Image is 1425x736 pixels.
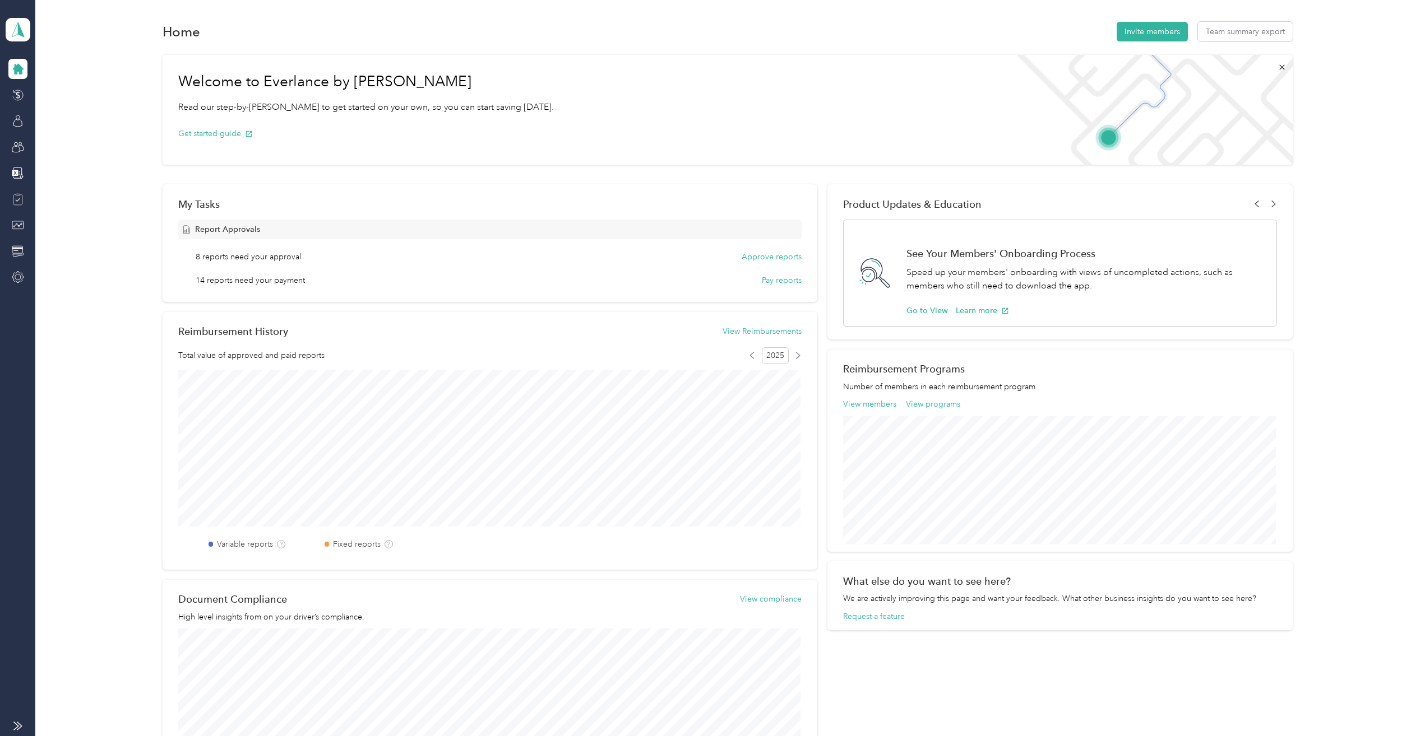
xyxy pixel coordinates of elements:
[178,611,802,623] p: High level insights from on your driver’s compliance.
[178,198,802,210] div: My Tasks
[196,251,301,263] span: 8 reports need your approval
[843,381,1277,393] p: Number of members in each reimbursement program.
[843,593,1277,604] div: We are actively improving this page and want your feedback. What other business insights do you w...
[906,305,948,316] button: Go to View
[762,274,802,286] button: Pay reports
[178,325,288,337] h2: Reimbursement History
[906,398,960,410] button: View programs
[906,248,1265,259] h1: See Your Members' Onboarding Process
[906,265,1265,293] p: Speed up your members' onboarding with views of uncompleted actions, such as members who still ne...
[178,593,287,605] h2: Document Compliance
[843,398,896,410] button: View members
[956,305,1009,316] button: Learn more
[1005,55,1293,165] img: Welcome to everlance
[1117,22,1188,41] button: Invite members
[742,251,802,263] button: Approve reports
[843,198,982,210] span: Product Updates & Education
[195,223,260,235] span: Report Approvals
[723,325,802,337] button: View Reimbursements
[762,347,789,364] span: 2025
[217,538,273,550] label: Variable reports
[178,73,554,91] h1: Welcome to Everlance by [PERSON_NAME]
[1198,22,1293,41] button: Team summary export
[843,363,1277,375] h2: Reimbursement Programs
[843,611,905,622] button: Request a feature
[740,593,802,605] button: View compliance
[178,350,325,361] span: Total value of approved and paid reports
[333,538,381,550] label: Fixed reports
[178,100,554,114] p: Read our step-by-[PERSON_NAME] to get started on your own, so you can start saving [DATE].
[1362,673,1425,736] iframe: Everlance-gr Chat Button Frame
[178,128,253,139] button: Get started guide
[196,274,305,286] span: 14 reports need your payment
[163,26,200,38] h1: Home
[843,575,1277,587] div: What else do you want to see here?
